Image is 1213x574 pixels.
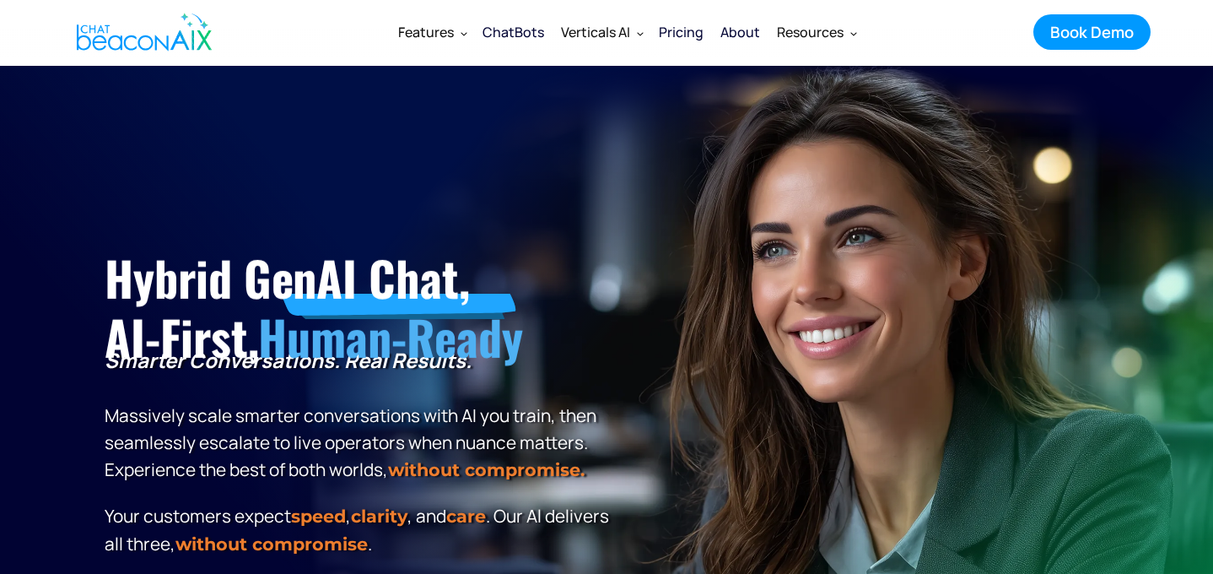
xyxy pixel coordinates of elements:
span: without compromise [175,533,368,555]
a: ChatBots [474,10,553,54]
span: Human-Ready [258,301,522,371]
img: Dropdown [461,30,467,36]
p: Your customers expect , , and . Our Al delivers all three, . [105,502,615,558]
p: Massively scale smarter conversations with AI you train, then seamlessly escalate to live operato... [105,347,615,484]
strong: Smarter Conversations. Real Results. [105,346,472,374]
h1: Hybrid GenAI Chat, AI-First, [105,248,615,367]
div: Verticals AI [561,20,630,44]
strong: speed [291,506,346,527]
div: Resources [768,12,864,52]
a: About [712,10,768,54]
a: home [62,3,221,62]
a: Pricing [650,10,712,54]
div: Verticals AI [553,12,650,52]
strong: without compromise. [388,459,585,480]
div: About [720,20,760,44]
div: Resources [777,20,844,44]
div: ChatBots [483,20,544,44]
a: Book Demo [1033,14,1151,50]
span: clarity [351,506,407,527]
span: care [446,506,486,527]
div: Pricing [659,20,704,44]
img: Dropdown [850,30,857,36]
div: Features [398,20,454,44]
div: Book Demo [1050,21,1134,43]
img: Dropdown [637,30,644,36]
div: Features [390,12,474,52]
